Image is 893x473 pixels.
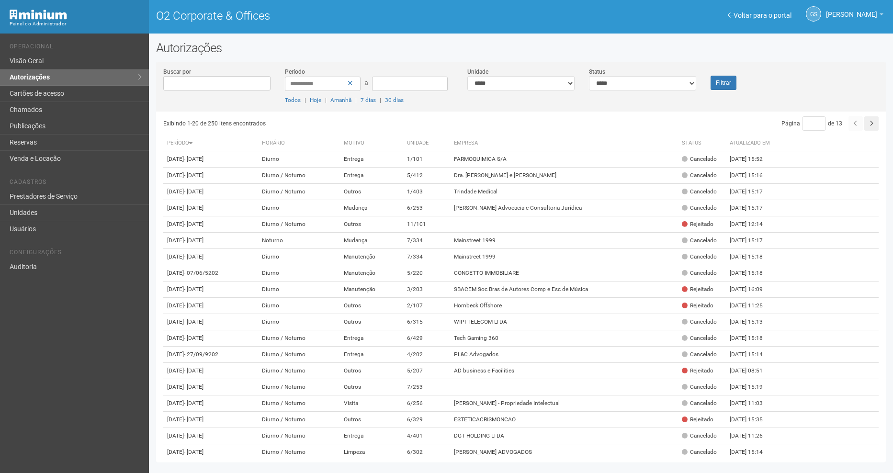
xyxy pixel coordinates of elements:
[184,449,203,455] span: - [DATE]
[330,97,351,103] a: Amanhã
[184,270,218,276] span: - 07/06/5202
[726,330,779,347] td: [DATE] 15:18
[163,249,258,265] td: [DATE]
[163,135,258,151] th: Período
[163,412,258,428] td: [DATE]
[163,298,258,314] td: [DATE]
[726,216,779,233] td: [DATE] 12:14
[340,233,403,249] td: Mudança
[450,428,678,444] td: DGT HOLDING LTDA
[678,135,726,151] th: Status
[450,282,678,298] td: SBACEM Soc Bras de Autores Comp e Esc de Música
[163,395,258,412] td: [DATE]
[163,151,258,168] td: [DATE]
[163,330,258,347] td: [DATE]
[184,188,203,195] span: - [DATE]
[340,298,403,314] td: Outros
[589,68,605,76] label: Status
[403,135,450,151] th: Unidade
[403,265,450,282] td: 5/220
[682,236,717,245] div: Cancelado
[450,249,678,265] td: Mainstreet 1999
[258,151,340,168] td: Diurno
[450,184,678,200] td: Trindade Medical
[403,444,450,461] td: 6/302
[163,379,258,395] td: [DATE]
[403,298,450,314] td: 2/107
[781,120,842,127] span: Página de 13
[184,156,203,162] span: - [DATE]
[826,12,883,20] a: [PERSON_NAME]
[726,395,779,412] td: [DATE] 11:03
[184,335,203,341] span: - [DATE]
[258,233,340,249] td: Noturno
[184,253,203,260] span: - [DATE]
[682,188,717,196] div: Cancelado
[163,200,258,216] td: [DATE]
[340,428,403,444] td: Entrega
[340,412,403,428] td: Outros
[355,97,357,103] span: |
[184,204,203,211] span: - [DATE]
[726,444,779,461] td: [DATE] 15:14
[340,135,403,151] th: Motivo
[10,179,142,189] li: Cadastros
[258,282,340,298] td: Diurno
[340,184,403,200] td: Outros
[258,444,340,461] td: Diurno / Noturno
[163,233,258,249] td: [DATE]
[682,399,717,407] div: Cancelado
[258,298,340,314] td: Diurno
[450,444,678,461] td: [PERSON_NAME] ADVOGADOS
[403,330,450,347] td: 6/429
[403,347,450,363] td: 4/202
[450,314,678,330] td: WIPI TELECOM LTDA
[258,265,340,282] td: Diurno
[682,318,717,326] div: Cancelado
[184,432,203,439] span: - [DATE]
[726,168,779,184] td: [DATE] 15:16
[682,302,713,310] div: Rejeitado
[450,395,678,412] td: [PERSON_NAME] - Propriedade Intelectual
[726,233,779,249] td: [DATE] 15:17
[403,363,450,379] td: 5/207
[163,116,521,131] div: Exibindo 1-20 de 250 itens encontrados
[156,10,514,22] h1: O2 Corporate & Offices
[258,395,340,412] td: Diurno / Noturno
[340,265,403,282] td: Manutenção
[726,347,779,363] td: [DATE] 15:14
[258,168,340,184] td: Diurno / Noturno
[682,383,717,391] div: Cancelado
[258,249,340,265] td: Diurno
[340,363,403,379] td: Outros
[10,43,142,53] li: Operacional
[726,298,779,314] td: [DATE] 11:25
[184,416,203,423] span: - [DATE]
[711,76,736,90] button: Filtrar
[10,20,142,28] div: Painel do Administrador
[726,314,779,330] td: [DATE] 15:13
[258,363,340,379] td: Diurno / Noturno
[163,444,258,461] td: [DATE]
[403,428,450,444] td: 4/401
[403,216,450,233] td: 11/101
[726,282,779,298] td: [DATE] 16:09
[726,249,779,265] td: [DATE] 15:18
[340,200,403,216] td: Mudança
[726,135,779,151] th: Atualizado em
[163,363,258,379] td: [DATE]
[682,350,717,359] div: Cancelado
[450,200,678,216] td: [PERSON_NAME] Advocacia e Consultoria Jurídica
[156,41,886,55] h2: Autorizações
[163,68,191,76] label: Buscar por
[340,168,403,184] td: Entrega
[682,204,717,212] div: Cancelado
[340,282,403,298] td: Manutenção
[184,318,203,325] span: - [DATE]
[258,379,340,395] td: Diurno / Noturno
[726,428,779,444] td: [DATE] 11:26
[726,200,779,216] td: [DATE] 15:17
[258,412,340,428] td: Diurno / Noturno
[450,233,678,249] td: Mainstreet 1999
[403,379,450,395] td: 7/253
